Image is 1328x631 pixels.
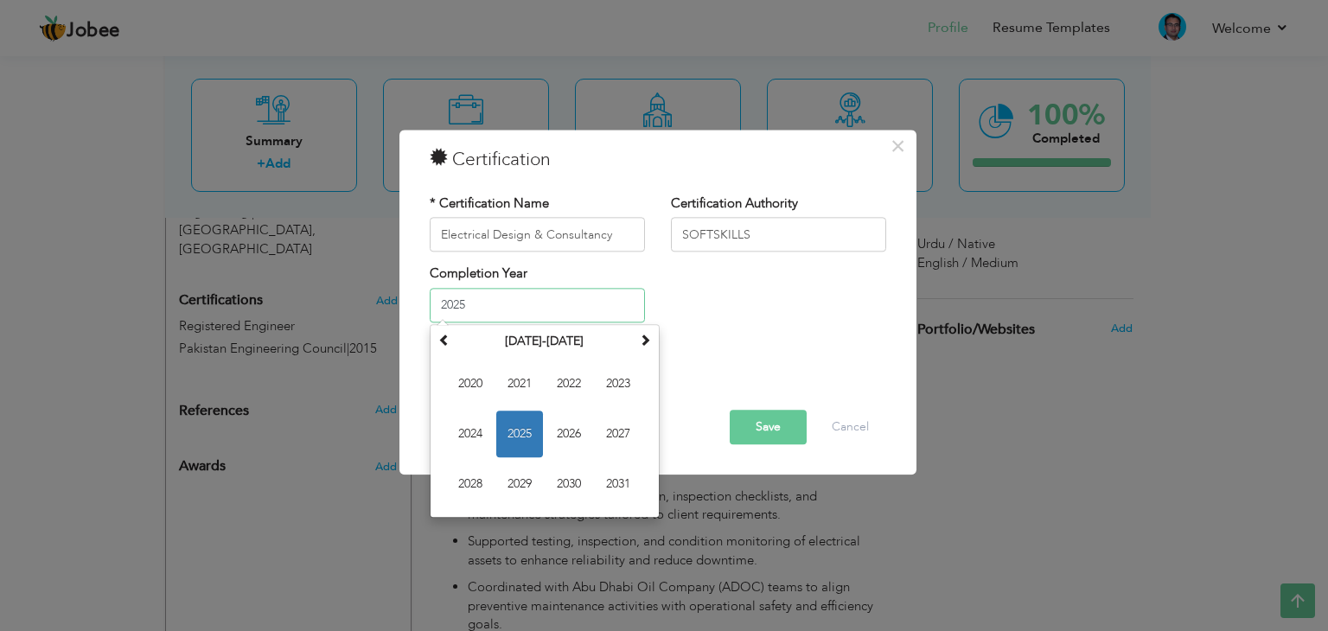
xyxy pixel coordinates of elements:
[546,461,592,507] span: 2030
[595,411,642,457] span: 2027
[891,131,905,162] span: ×
[496,411,543,457] span: 2025
[546,411,592,457] span: 2026
[447,411,494,457] span: 2024
[455,328,635,354] th: Select Decade
[639,334,651,346] span: Next Decade
[546,360,592,407] span: 2022
[496,461,543,507] span: 2029
[430,194,549,213] label: * Certification Name
[438,334,450,346] span: Previous Decade
[671,194,798,213] label: Certification Authority
[595,360,642,407] span: 2023
[814,411,886,445] button: Cancel
[595,461,642,507] span: 2031
[496,360,543,407] span: 2021
[430,147,886,173] h3: Certification
[884,132,912,160] button: Close
[430,265,527,284] label: Completion Year
[447,461,494,507] span: 2028
[447,360,494,407] span: 2020
[730,411,807,445] button: Save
